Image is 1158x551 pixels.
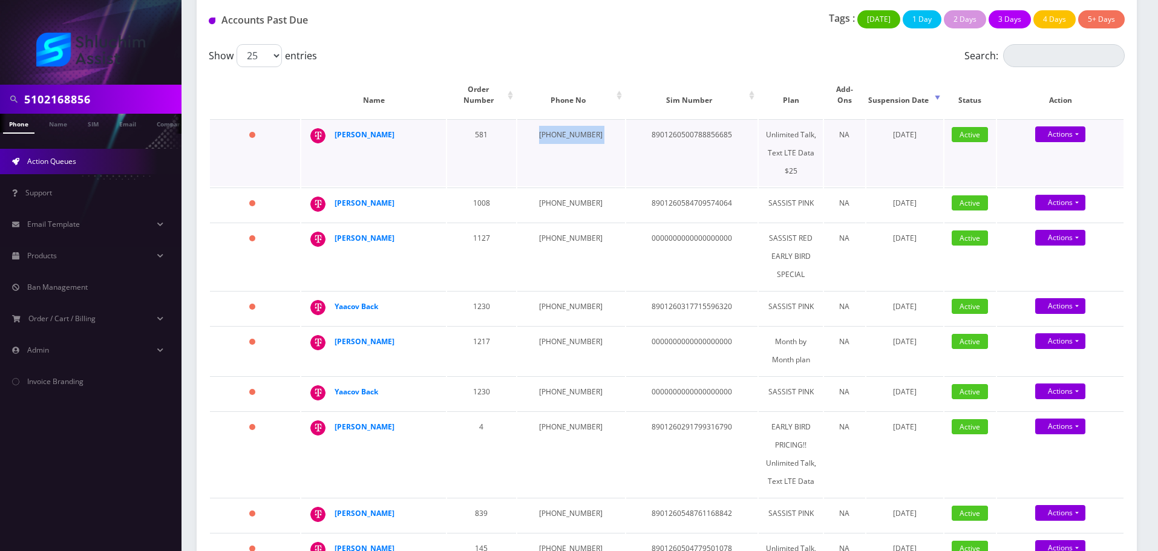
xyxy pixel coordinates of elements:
td: [PHONE_NUMBER] [517,187,625,221]
td: 1008 [447,187,516,221]
a: Actions [1035,333,1085,349]
td: [DATE] [866,411,943,497]
td: 1217 [447,326,516,375]
strong: Yaacov Back [335,386,378,397]
td: 1230 [447,291,516,325]
input: Search: [1003,44,1125,67]
th: Action [997,72,1124,118]
td: Unlimited Talk, Text LTE Data $25 [759,119,822,186]
span: Support [25,187,52,198]
a: Actions [1035,383,1085,399]
a: Yaacov Back [335,301,378,311]
td: [DATE] [866,291,943,325]
a: Actions [1035,298,1085,314]
td: 8901260584709574064 [626,187,758,221]
th: Name [301,72,446,118]
p: Tags : [829,11,855,25]
span: Invoice Branding [27,376,83,386]
h1: Accounts Past Due [209,15,502,26]
button: 4 Days [1033,10,1076,28]
button: 1 Day [903,10,941,28]
td: 8901260291799316790 [626,411,758,497]
a: Email [113,114,142,132]
td: [DATE] [866,498,943,532]
span: Order / Cart / Billing [28,313,96,324]
td: [PHONE_NUMBER] [517,326,625,375]
td: SASSIST PINK [759,187,822,221]
a: SIM [82,114,105,132]
select: Showentries [237,44,282,67]
span: Action Queues [27,156,76,166]
th: Plan [759,72,822,118]
td: 1127 [447,223,516,290]
a: Actions [1035,195,1085,210]
input: Search in Company [24,88,178,111]
a: [PERSON_NAME] [335,422,394,432]
span: Products [27,250,57,261]
td: [PHONE_NUMBER] [517,498,625,532]
td: [PHONE_NUMBER] [517,411,625,497]
a: [PERSON_NAME] [335,198,394,208]
td: 1230 [447,376,516,410]
button: [DATE] [857,10,900,28]
a: [PERSON_NAME] [335,233,394,243]
td: [PHONE_NUMBER] [517,119,625,186]
strong: [PERSON_NAME] [335,129,394,140]
div: NA [830,229,859,247]
td: 0000000000000000000 [626,376,758,410]
div: NA [830,298,859,316]
a: [PERSON_NAME] [335,336,394,347]
td: 8901260317715596320 [626,291,758,325]
td: [PHONE_NUMBER] [517,291,625,325]
span: Admin [27,345,49,355]
td: [DATE] [866,223,943,290]
img: Shluchim Assist [36,33,145,67]
span: Active [952,127,988,142]
button: 2 Days [944,10,986,28]
button: 3 Days [989,10,1031,28]
td: SASSIST PINK [759,376,822,410]
td: Month by Month plan [759,326,822,375]
span: Active [952,230,988,246]
th: Status [944,72,996,118]
td: [DATE] [866,119,943,186]
td: 839 [447,498,516,532]
span: Email Template [27,219,80,229]
td: SASSIST RED EARLY BIRD SPECIAL [759,223,822,290]
div: NA [830,418,859,436]
div: NA [830,333,859,351]
td: 581 [447,119,516,186]
td: [DATE] [866,326,943,375]
span: Active [952,334,988,349]
td: SASSIST PINK [759,291,822,325]
td: 0000000000000000000 [626,223,758,290]
th: Suspension Date [866,72,943,118]
a: Name [43,114,73,132]
td: 0000000000000000000 [626,326,758,375]
th: Order Number: activate to sort column ascending [447,72,516,118]
td: [PHONE_NUMBER] [517,223,625,290]
th: Add-Ons [824,72,865,118]
span: Active [952,195,988,210]
a: Actions [1035,126,1085,142]
a: Actions [1035,505,1085,521]
a: Actions [1035,230,1085,246]
a: [PERSON_NAME] [335,508,394,518]
td: [DATE] [866,376,943,410]
img: Accounts Past Due [209,18,215,24]
span: Active [952,299,988,314]
span: Active [952,384,988,399]
td: 8901260500788856685 [626,119,758,186]
td: [DATE] [866,187,943,221]
td: 8901260548761168842 [626,498,758,532]
th: Sim Number: activate to sort column ascending [626,72,758,118]
span: Active [952,419,988,434]
td: SASSIST PINK [759,498,822,532]
a: Company [151,114,191,132]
